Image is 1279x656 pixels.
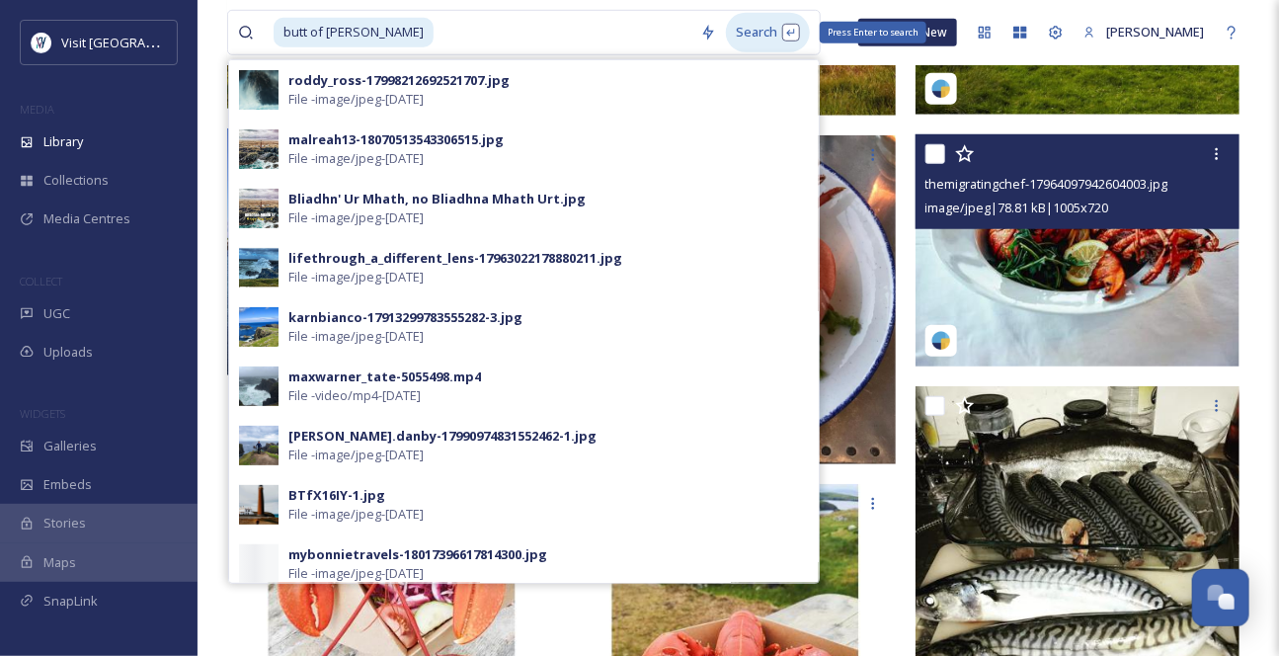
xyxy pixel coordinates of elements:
img: malreah13-18070513543306515.jpg [239,129,279,169]
span: File - image/jpeg - [DATE] [288,327,424,346]
span: SnapLink [43,592,98,611]
span: [PERSON_NAME] [1106,23,1204,41]
img: c237f122-3637-494f-a935-ba2ccf92d834.jpg [239,367,279,406]
span: WIDGETS [20,406,65,421]
span: Visit [GEOGRAPHIC_DATA] [61,33,214,51]
div: Bliadhn' Ur Mhath, no Bliadhna Mhath Urt.jpg [288,190,586,208]
a: What's New [858,19,957,46]
div: roddy_ross-17998212692521707.jpg [288,71,510,90]
div: lifethrough_a_different_lens-17963022178880211.jpg [288,249,622,268]
span: File - video/mp4 - [DATE] [288,386,421,405]
span: Library [43,132,83,151]
a: [PERSON_NAME] [1074,13,1214,51]
span: File - image/jpeg - [DATE] [288,208,424,227]
img: alan.danby-17990974831552462-1.jpg [239,426,279,465]
span: butt of [PERSON_NAME] [274,18,434,46]
span: Galleries [43,437,97,455]
div: BTfX16IY-1.jpg [288,486,385,505]
img: BTfX16IY-1.jpg [239,485,279,525]
img: stella_maris_benbecula-18009068147125166.jpg [227,128,556,375]
span: themigratingchef-17964097942604003.jpg [925,175,1168,193]
div: maxwarner_tate-5055498.mp4 [288,368,481,386]
span: Collections [43,171,109,190]
img: karnbianco-17913299783555282-3.jpg [239,307,279,347]
img: lifethrough_a_different_lens-17963022178880211.jpg [239,248,279,287]
div: [PERSON_NAME].danby-17990974831552462-1.jpg [288,427,597,446]
div: karnbianco-17913299783555282-3.jpg [288,308,522,327]
span: Maps [43,553,76,572]
img: snapsea-logo.png [931,79,951,99]
span: Media Centres [43,209,130,228]
span: File - image/jpeg - [DATE] [288,564,424,583]
span: Embeds [43,475,92,494]
img: themigratingchef-17964097942604003.jpg [916,134,1239,367]
button: Open Chat [1192,569,1249,626]
span: COLLECT [20,274,62,288]
div: malreah13-18070513543306515.jpg [288,130,504,149]
img: Bliadhn%27%2520Ur%2520Mhath%252C%2520no%2520Bliadhna%2520Mhath%2520Urt.jpg [239,189,279,228]
img: Untitled%20design%20%2897%29.png [32,33,51,52]
span: MEDIA [20,102,54,117]
span: File - image/jpeg - [DATE] [288,268,424,287]
div: Search [726,13,810,51]
img: roddy_ross-17998212692521707.jpg [239,70,279,110]
span: UGC [43,304,70,323]
div: Press Enter to search [820,22,926,43]
div: mybonnietravels-18017396617814300.jpg [288,545,547,564]
span: File - image/jpeg - [DATE] [288,149,424,168]
span: File - image/jpeg - [DATE] [288,505,424,524]
span: Stories [43,514,86,533]
span: File - image/jpeg - [DATE] [288,446,424,464]
span: Uploads [43,343,93,362]
img: snapsea-logo.png [931,331,951,351]
span: image/jpeg | 78.81 kB | 1005 x 720 [925,199,1109,216]
span: File - image/jpeg - [DATE] [288,90,424,109]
